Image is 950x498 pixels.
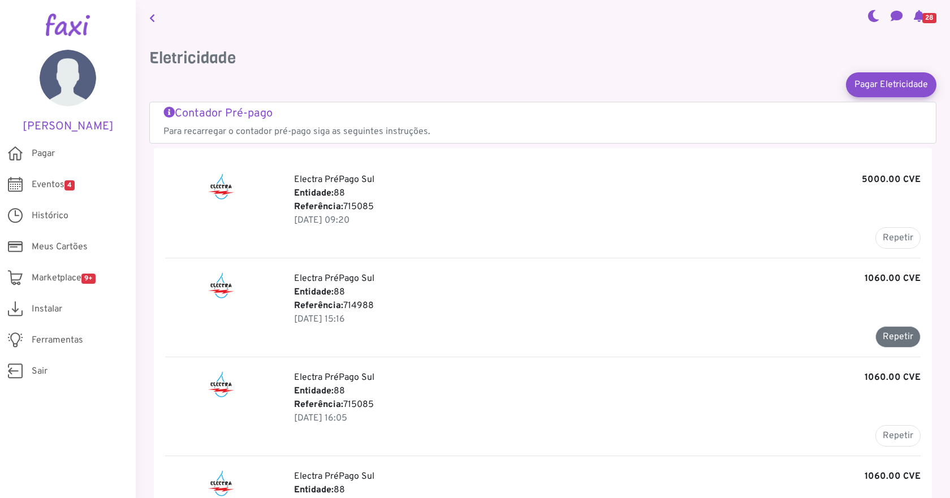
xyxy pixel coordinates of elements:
[865,470,921,483] b: 1060.00 CVE
[865,272,921,285] b: 1060.00 CVE
[294,386,334,397] b: Entidade:
[17,120,119,133] h5: [PERSON_NAME]
[32,365,47,378] span: Sair
[294,173,921,187] p: Electra PréPago Sul
[294,188,334,199] b: Entidade:
[163,125,922,138] p: Para recarregar o contador pré-pago siga as seguintes instruções.
[32,334,83,347] span: Ferramentas
[294,470,921,483] p: Electra PréPago Sul
[149,49,936,68] h3: Eletricidade
[875,425,921,447] button: Repetir
[294,371,921,384] p: Electra PréPago Sul
[294,287,334,298] b: Entidade:
[294,399,343,410] b: Referência:
[32,271,96,285] span: Marketplace
[294,272,921,285] p: Electra PréPago Sul
[32,147,55,161] span: Pagar
[17,50,119,133] a: [PERSON_NAME]
[294,484,334,496] b: Entidade:
[294,412,921,425] p: 09 Sep 2025, 17:05
[294,313,921,326] p: 13 Sep 2025, 16:16
[294,299,921,313] p: 714988
[875,227,921,249] button: Repetir
[207,173,236,200] img: Electra PréPago Sul
[294,201,343,213] b: Referência:
[207,470,236,497] img: Electra PréPago Sul
[32,302,62,316] span: Instalar
[922,13,936,23] span: 28
[875,326,921,348] button: Repetir
[294,187,921,200] p: 88
[32,209,68,223] span: Histórico
[294,483,921,497] p: 88
[294,285,921,299] p: 88
[81,274,96,284] span: 9+
[294,300,343,311] b: Referência:
[294,214,921,227] p: 19 Sep 2025, 10:20
[207,272,236,299] img: Electra PréPago Sul
[294,384,921,398] p: 88
[64,180,75,190] span: 4
[294,200,921,214] p: 715085
[32,240,88,254] span: Meus Cartões
[163,107,922,120] h5: Contador Pré-pago
[163,107,922,138] a: Contador Pré-pago Para recarregar o contador pré-pago siga as seguintes instruções.
[207,371,236,398] img: Electra PréPago Sul
[294,398,921,412] p: 715085
[865,371,921,384] b: 1060.00 CVE
[32,178,75,192] span: Eventos
[846,72,936,97] a: Pagar Eletricidade
[862,173,921,187] b: 5000.00 CVE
